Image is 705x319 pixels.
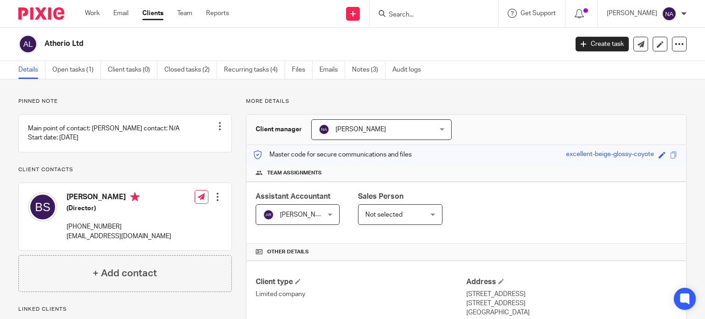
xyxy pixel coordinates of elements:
img: svg%3E [28,192,57,222]
a: Closed tasks (2) [164,61,217,79]
h5: (Director) [67,204,171,213]
a: Audit logs [392,61,428,79]
a: Emails [319,61,345,79]
h4: + Add contact [93,266,157,280]
span: Not selected [365,212,403,218]
p: [PHONE_NUMBER] [67,222,171,231]
h3: Client manager [256,125,302,134]
input: Search [388,11,470,19]
a: Clients [142,9,163,18]
span: [PERSON_NAME] [280,212,330,218]
span: Assistant Accountant [256,193,330,200]
p: More details [246,98,687,105]
p: [GEOGRAPHIC_DATA] [466,308,677,317]
span: [PERSON_NAME] [336,126,386,133]
a: Recurring tasks (4) [224,61,285,79]
span: Team assignments [267,169,322,177]
img: svg%3E [18,34,38,54]
span: Other details [267,248,309,256]
img: svg%3E [662,6,677,21]
a: Files [292,61,313,79]
a: Client tasks (0) [108,61,157,79]
p: Pinned note [18,98,232,105]
span: Sales Person [358,193,403,200]
i: Primary [130,192,140,201]
p: [PERSON_NAME] [607,9,657,18]
h4: Address [466,277,677,287]
img: Pixie [18,7,64,20]
a: Reports [206,9,229,18]
a: Notes (3) [352,61,386,79]
p: Limited company [256,290,466,299]
p: [STREET_ADDRESS] [466,299,677,308]
h4: [PERSON_NAME] [67,192,171,204]
a: Details [18,61,45,79]
h2: Atherio Ltd [45,39,459,49]
div: excellent-beige-glossy-coyote [566,150,654,160]
span: Get Support [520,10,556,17]
a: Open tasks (1) [52,61,101,79]
h4: Client type [256,277,466,287]
a: Work [85,9,100,18]
p: Master code for secure communications and files [253,150,412,159]
img: svg%3E [263,209,274,220]
a: Create task [576,37,629,51]
p: Client contacts [18,166,232,173]
a: Email [113,9,129,18]
p: [EMAIL_ADDRESS][DOMAIN_NAME] [67,232,171,241]
p: [STREET_ADDRESS] [466,290,677,299]
a: Team [177,9,192,18]
p: Linked clients [18,306,232,313]
img: svg%3E [319,124,330,135]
